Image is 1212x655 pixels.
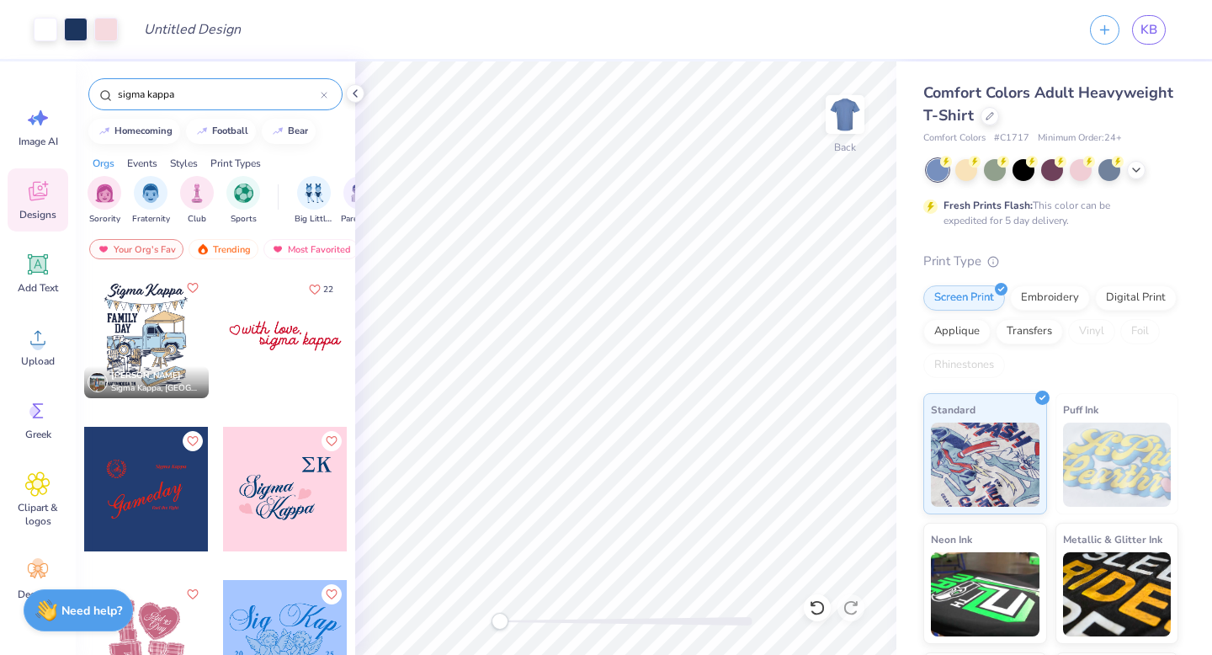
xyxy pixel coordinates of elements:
div: Transfers [996,319,1063,344]
span: Standard [931,401,975,418]
span: Image AI [19,135,58,148]
div: Trending [189,239,258,259]
div: bear [288,126,308,136]
span: Metallic & Glitter Ink [1063,530,1162,548]
input: Untitled Design [130,13,254,46]
div: Orgs [93,156,114,171]
button: bear [262,119,316,144]
img: trend_line.gif [98,126,111,136]
span: Add Text [18,281,58,295]
img: Standard [931,423,1039,507]
img: Sorority Image [95,184,114,203]
div: Digital Print [1095,285,1177,311]
span: Parent's Weekend [341,213,380,226]
div: Embroidery [1010,285,1090,311]
div: Print Type [923,252,1178,271]
img: most_fav.gif [97,243,110,255]
span: Big Little Reveal [295,213,333,226]
span: Upload [21,354,55,368]
img: Club Image [188,184,206,203]
img: trending.gif [196,243,210,255]
span: Neon Ink [931,530,972,548]
button: Like [183,584,203,604]
div: Events [127,156,157,171]
img: Puff Ink [1063,423,1172,507]
button: Like [322,584,342,604]
button: Like [301,278,341,301]
div: football [212,126,248,136]
button: football [186,119,256,144]
span: Designs [19,208,56,221]
span: Sports [231,213,257,226]
img: most_fav.gif [271,243,284,255]
span: Comfort Colors Adult Heavyweight T-Shirt [923,83,1173,125]
button: filter button [341,176,380,226]
div: Applique [923,319,991,344]
span: Club [188,213,206,226]
div: filter for Sports [226,176,260,226]
strong: Need help? [61,603,122,619]
span: KB [1140,20,1157,40]
div: filter for Parent's Weekend [341,176,380,226]
button: filter button [88,176,121,226]
div: Print Types [210,156,261,171]
span: Decorate [18,588,58,601]
img: Big Little Reveal Image [305,184,323,203]
div: Most Favorited [263,239,359,259]
span: Fraternity [132,213,170,226]
div: This color can be expedited for 5 day delivery. [944,198,1151,228]
a: KB [1132,15,1166,45]
div: filter for Club [180,176,214,226]
div: Vinyl [1068,319,1115,344]
img: Sports Image [234,184,253,203]
span: Clipart & logos [10,501,66,528]
div: Back [834,140,856,155]
span: Sorority [89,213,120,226]
div: Styles [170,156,198,171]
button: filter button [132,176,170,226]
img: Parent's Weekend Image [351,184,370,203]
img: Metallic & Glitter Ink [1063,552,1172,636]
img: trend_line.gif [195,126,209,136]
strong: Fresh Prints Flash: [944,199,1033,212]
img: Back [828,98,862,131]
button: filter button [226,176,260,226]
span: Sigma Kappa, [GEOGRAPHIC_DATA][US_STATE] at [GEOGRAPHIC_DATA] [111,382,202,395]
span: Minimum Order: 24 + [1038,131,1122,146]
div: Rhinestones [923,353,1005,378]
span: Greek [25,428,51,441]
button: filter button [295,176,333,226]
img: trend_line.gif [271,126,284,136]
img: Fraternity Image [141,184,160,203]
span: 22 [323,285,333,294]
button: Like [322,431,342,451]
button: homecoming [88,119,180,144]
div: filter for Big Little Reveal [295,176,333,226]
span: Comfort Colors [923,131,986,146]
span: Puff Ink [1063,401,1098,418]
div: Screen Print [923,285,1005,311]
button: filter button [180,176,214,226]
img: Neon Ink [931,552,1039,636]
div: homecoming [114,126,173,136]
button: Like [183,431,203,451]
div: Accessibility label [492,613,508,630]
span: [PERSON_NAME] [111,370,181,381]
input: Try "Alpha" [116,86,321,103]
div: Foil [1120,319,1160,344]
div: filter for Fraternity [132,176,170,226]
button: Like [183,278,203,298]
div: filter for Sorority [88,176,121,226]
span: # C1717 [994,131,1029,146]
div: Your Org's Fav [89,239,183,259]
